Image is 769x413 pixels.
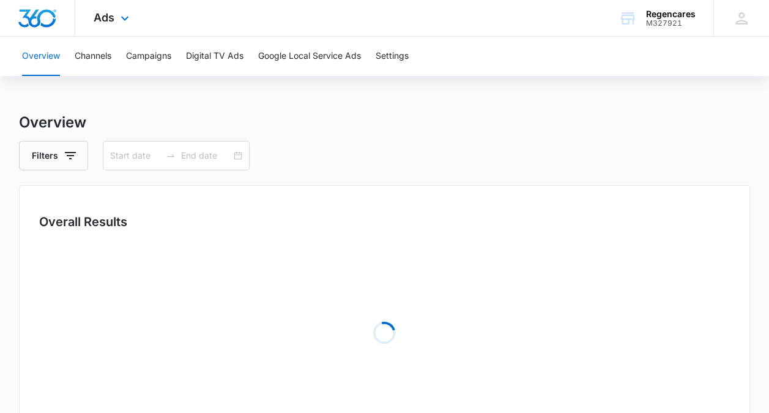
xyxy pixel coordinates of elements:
[166,151,176,161] span: swap-right
[376,37,409,76] button: Settings
[22,37,60,76] button: Overview
[186,37,243,76] button: Digital TV Ads
[39,213,127,231] h3: Overall Results
[126,37,171,76] button: Campaigns
[166,151,176,161] span: to
[110,149,161,162] input: Start date
[180,149,231,162] input: End date
[646,9,696,19] div: account name
[258,37,361,76] button: Google Local Service Ads
[19,141,88,170] button: Filters
[75,37,111,76] button: Channels
[646,19,696,28] div: account id
[94,11,114,24] span: Ads
[19,112,749,134] h3: Overview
